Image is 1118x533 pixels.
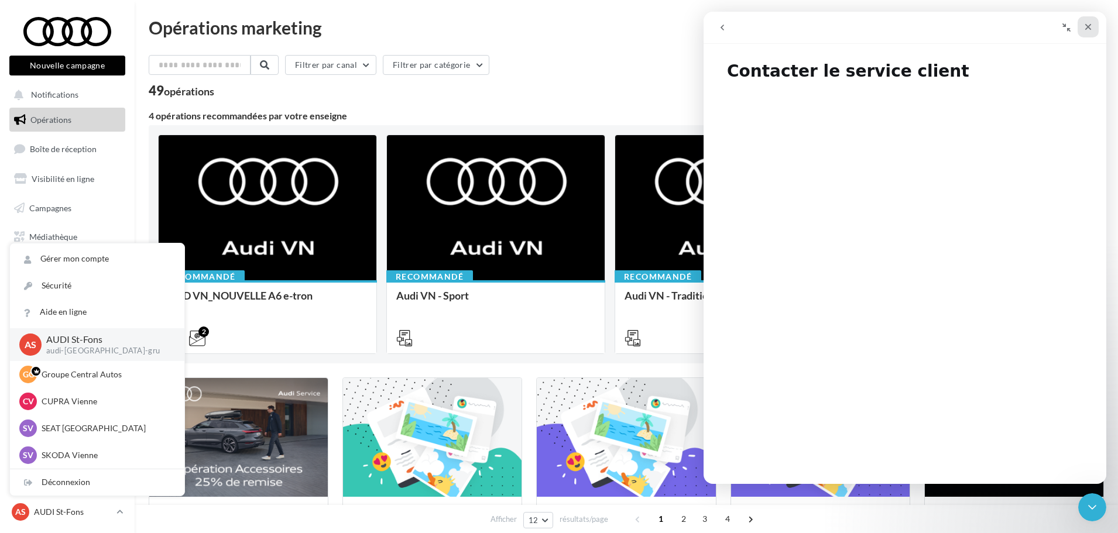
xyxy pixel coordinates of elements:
span: Opérations [30,115,71,125]
button: Nouvelle campagne [9,56,125,75]
span: 2 [674,510,693,528]
p: audi-[GEOGRAPHIC_DATA]-gru [46,346,166,356]
a: Aide en ligne [10,299,184,325]
span: Médiathèque [29,232,77,242]
div: Recommandé [158,270,245,283]
p: AUDI St-Fons [34,506,112,518]
button: 12 [523,512,553,528]
div: AUD VN_NOUVELLE A6 e-tron [168,290,367,313]
span: Notifications [31,90,78,100]
a: Sécurité [10,273,184,299]
span: AS [25,338,36,351]
div: 49 [149,84,214,97]
span: 4 [718,510,737,528]
div: Déconnexion [10,469,184,496]
div: 4 opérations recommandées par votre enseigne [149,111,1104,121]
div: Recommandé [615,270,701,283]
a: AS AUDI St-Fons [9,501,125,523]
a: Gérer mon compte [10,246,184,272]
button: Filtrer par catégorie [383,55,489,75]
a: Boîte de réception [7,136,128,161]
span: CV [23,396,34,407]
div: Audi VN - Tradition [625,290,824,313]
a: PLV et print personnalisable [7,254,128,288]
div: opérations [164,86,214,97]
span: 12 [529,515,539,525]
iframe: Intercom live chat [1078,493,1106,521]
span: Visibilité en ligne [32,174,94,184]
div: 2 [198,326,209,337]
iframe: Intercom live chat [704,12,1106,484]
span: 3 [695,510,714,528]
span: SV [23,449,33,461]
p: Groupe Central Autos [42,369,170,380]
p: CUPRA Vienne [42,396,170,407]
span: GC [23,369,34,380]
span: SV [23,422,33,434]
a: Opérations [7,108,128,132]
span: Afficher [491,514,517,525]
span: résultats/page [560,514,608,525]
button: Filtrer par canal [285,55,376,75]
span: 1 [651,510,670,528]
div: Audi VN - Sport [396,290,595,313]
a: Médiathèque [7,225,128,249]
p: AUDI St-Fons [46,333,166,346]
a: Campagnes [7,196,128,221]
span: Boîte de réception [30,144,97,154]
div: Recommandé [386,270,473,283]
p: SKODA Vienne [42,449,170,461]
a: Visibilité en ligne [7,167,128,191]
div: Opérations marketing [149,19,1104,36]
p: SEAT [GEOGRAPHIC_DATA] [42,422,170,434]
span: Campagnes [29,202,71,212]
span: AS [15,506,26,518]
